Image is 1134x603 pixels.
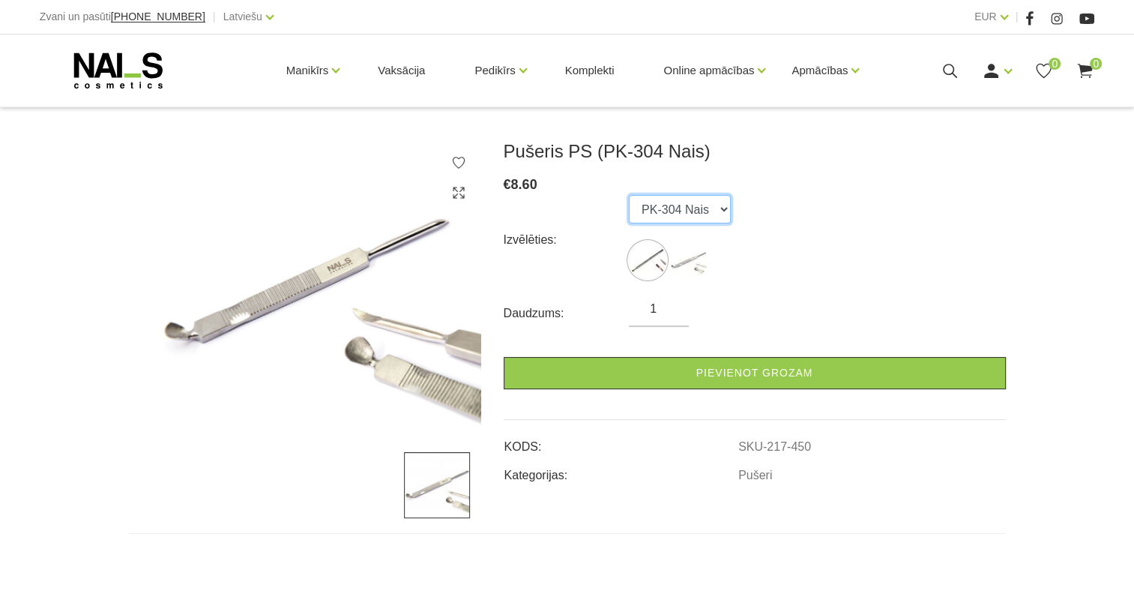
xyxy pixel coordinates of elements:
[223,7,262,25] a: Latviešu
[40,7,205,26] div: Zvani un pasūti
[1049,58,1061,70] span: 0
[629,241,666,279] img: ...
[663,40,754,100] a: Online apmācības
[504,301,630,325] div: Daudzums:
[738,440,811,454] a: SKU-217-450
[738,469,772,482] a: Pušeri
[504,427,738,456] td: KODS:
[974,7,997,25] a: EUR
[504,228,630,252] div: Izvēlēties:
[404,452,470,518] img: ...
[213,7,216,26] span: |
[1016,7,1019,26] span: |
[1076,61,1094,80] a: 0
[504,357,1006,389] a: Pievienot grozam
[511,177,537,192] span: 8.60
[1034,61,1053,80] a: 0
[791,40,848,100] a: Apmācības
[286,40,329,100] a: Manikīrs
[504,456,738,484] td: Kategorijas:
[474,40,515,100] a: Pedikīrs
[670,241,708,279] img: ...
[129,140,481,430] img: Pušeris PS
[366,34,437,106] a: Vaksācija
[504,177,511,192] span: €
[629,241,666,279] label: Nav atlikumā
[504,140,1006,163] h3: Pušeris PS (PK-304 Nais)
[111,10,205,22] span: [PHONE_NUMBER]
[1090,58,1102,70] span: 0
[111,11,205,22] a: [PHONE_NUMBER]
[553,34,627,106] a: Komplekti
